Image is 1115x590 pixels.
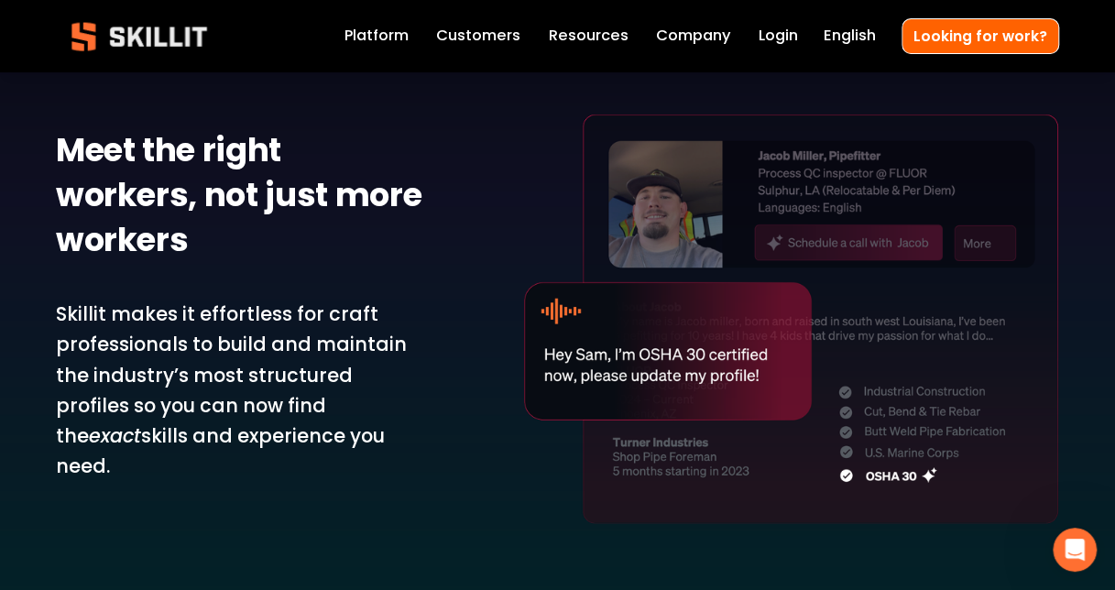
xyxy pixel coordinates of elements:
strong: Meet the right workers, not just more workers [56,126,429,271]
a: Login [759,24,798,49]
span: Resources [548,25,628,48]
a: Company [656,24,731,49]
iframe: Intercom live chat [1053,528,1097,572]
a: Customers [436,24,520,49]
div: language picker [824,24,876,49]
img: Skillit [56,9,223,64]
a: Looking for work? [902,18,1059,54]
p: Skillit makes it effortless for craft professionals to build and maintain the industry’s most str... [56,299,422,481]
a: Platform [344,24,409,49]
em: exact [89,422,141,449]
a: folder dropdown [548,24,628,49]
span: English [824,25,876,48]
